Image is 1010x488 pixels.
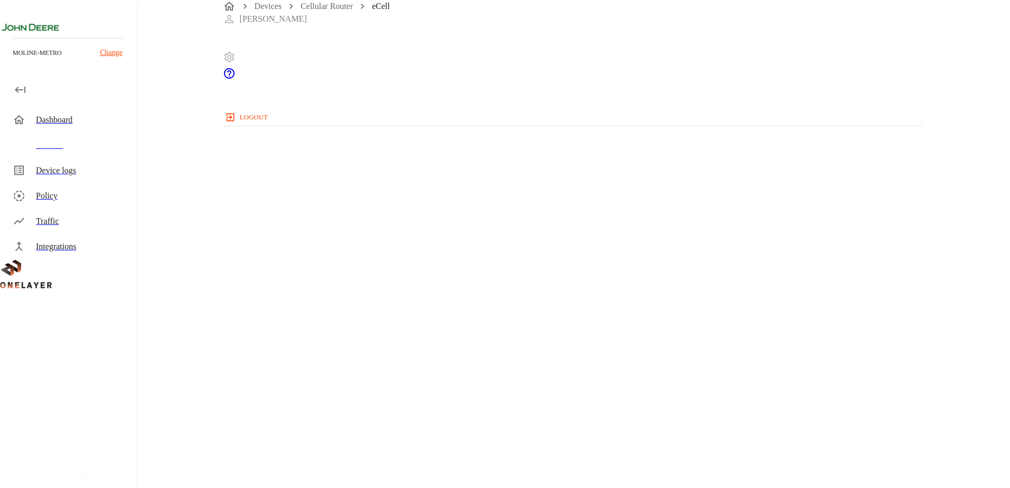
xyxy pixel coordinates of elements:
a: logout [223,109,923,126]
a: Cellular Router [301,2,353,11]
span: Support Portal [223,72,236,81]
button: logout [223,109,272,126]
a: Devices [255,2,282,11]
a: onelayer-support [223,72,236,81]
p: [PERSON_NAME] [240,13,307,25]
